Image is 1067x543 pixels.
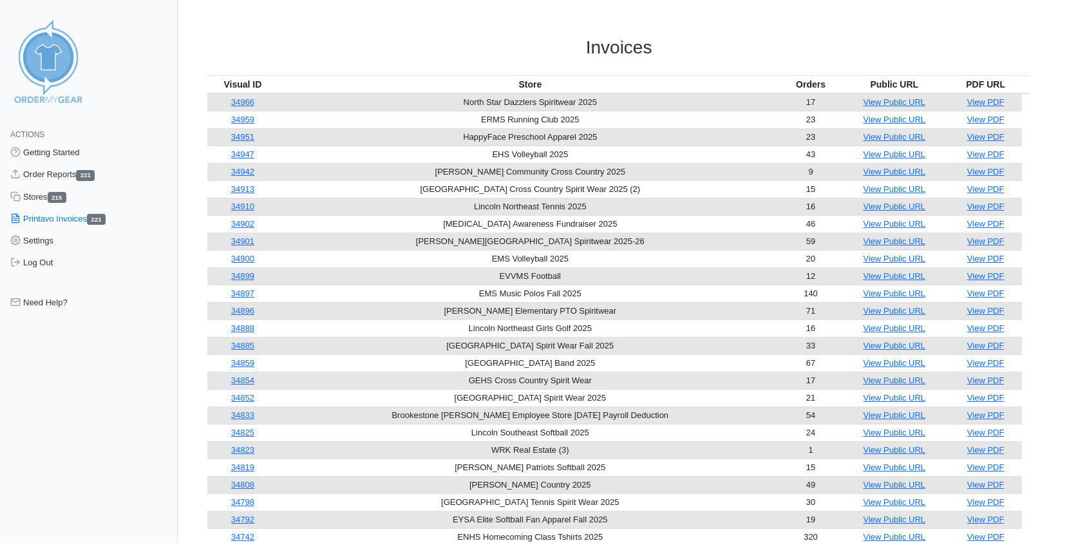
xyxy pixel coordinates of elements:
[231,358,254,368] a: 34859
[863,202,925,211] a: View Public URL
[782,459,839,476] td: 15
[967,393,1005,403] a: View PDF
[782,111,839,128] td: 23
[278,128,782,146] td: HappyFace Preschool Apparel 2025
[231,184,254,194] a: 34913
[231,202,254,211] a: 34910
[782,180,839,198] td: 15
[967,149,1005,159] a: View PDF
[278,233,782,250] td: [PERSON_NAME][GEOGRAPHIC_DATA] Spiritwear 2025-26
[863,358,925,368] a: View Public URL
[231,376,254,385] a: 34854
[782,389,839,406] td: 21
[967,271,1005,281] a: View PDF
[278,424,782,441] td: Lincoln Southeast Softball 2025
[863,97,925,107] a: View Public URL
[967,306,1005,316] a: View PDF
[782,75,839,93] th: Orders
[782,93,839,111] td: 17
[278,215,782,233] td: [MEDICAL_DATA] Awareness Fundraiser 2025
[231,115,254,124] a: 34959
[231,393,254,403] a: 34852
[278,476,782,493] td: [PERSON_NAME] Country 2025
[782,163,839,180] td: 9
[231,480,254,490] a: 34808
[231,532,254,542] a: 34742
[863,323,925,333] a: View Public URL
[967,358,1005,368] a: View PDF
[967,115,1005,124] a: View PDF
[967,445,1005,455] a: View PDF
[967,410,1005,420] a: View PDF
[207,37,1030,59] h3: Invoices
[782,319,839,337] td: 16
[782,285,839,302] td: 140
[863,480,925,490] a: View Public URL
[782,493,839,511] td: 30
[231,236,254,246] a: 34901
[967,428,1005,437] a: View PDF
[967,515,1005,524] a: View PDF
[863,306,925,316] a: View Public URL
[863,236,925,246] a: View Public URL
[278,511,782,528] td: EYSA Elite Softball Fan Apparel Fall 2025
[278,337,782,354] td: [GEOGRAPHIC_DATA] Spirit Wear Fall 2025
[863,445,925,455] a: View Public URL
[278,372,782,389] td: GEHS Cross Country Spirit Wear
[782,406,839,424] td: 54
[278,406,782,424] td: Brookestone [PERSON_NAME] Employee Store [DATE] Payroll Deduction
[207,75,278,93] th: Visual ID
[87,214,106,225] span: 221
[967,497,1005,507] a: View PDF
[278,459,782,476] td: [PERSON_NAME] Patriots Softball 2025
[782,441,839,459] td: 1
[10,130,44,139] span: Actions
[782,476,839,493] td: 49
[863,219,925,229] a: View Public URL
[782,337,839,354] td: 33
[863,515,925,524] a: View Public URL
[863,115,925,124] a: View Public URL
[278,75,782,93] th: Store
[782,424,839,441] td: 24
[782,146,839,163] td: 43
[863,341,925,350] a: View Public URL
[863,393,925,403] a: View Public URL
[863,462,925,472] a: View Public URL
[231,323,254,333] a: 34888
[231,341,254,350] a: 34885
[863,167,925,176] a: View Public URL
[278,354,782,372] td: [GEOGRAPHIC_DATA] Band 2025
[863,271,925,281] a: View Public URL
[782,511,839,528] td: 19
[231,167,254,176] a: 34942
[278,267,782,285] td: EVVMS Football
[967,97,1005,107] a: View PDF
[967,184,1005,194] a: View PDF
[278,146,782,163] td: EHS Volleyball 2025
[967,132,1005,142] a: View PDF
[278,389,782,406] td: [GEOGRAPHIC_DATA] Spirit Wear 2025
[967,480,1005,490] a: View PDF
[278,180,782,198] td: [GEOGRAPHIC_DATA] Cross Country Spirit Wear 2025 (2)
[231,289,254,298] a: 34897
[231,271,254,281] a: 34899
[839,75,949,93] th: Public URL
[967,289,1005,298] a: View PDF
[967,341,1005,350] a: View PDF
[231,410,254,420] a: 34833
[278,302,782,319] td: [PERSON_NAME] Elementary PTO Spiritwear
[949,75,1021,93] th: PDF URL
[782,128,839,146] td: 23
[782,215,839,233] td: 46
[231,428,254,437] a: 34825
[231,306,254,316] a: 34896
[231,462,254,472] a: 34819
[782,233,839,250] td: 59
[231,515,254,524] a: 34792
[863,376,925,385] a: View Public URL
[231,254,254,263] a: 34900
[231,497,254,507] a: 34798
[231,149,254,159] a: 34947
[967,462,1005,472] a: View PDF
